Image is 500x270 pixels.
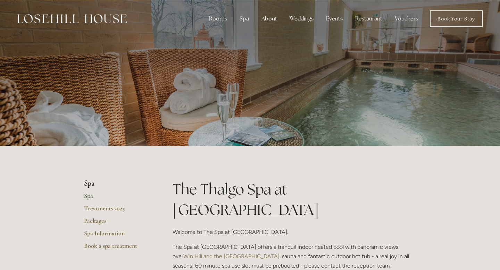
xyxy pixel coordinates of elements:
a: Vouchers [389,12,424,26]
div: Restaurant [350,12,388,26]
p: Welcome to The Spa at [GEOGRAPHIC_DATA]. [173,227,416,237]
a: Packages [84,217,150,229]
img: Losehill House [17,14,127,23]
a: Book Your Stay [430,10,483,27]
div: Weddings [284,12,319,26]
h1: The Thalgo Spa at [GEOGRAPHIC_DATA] [173,179,416,220]
a: Spa Information [84,229,150,242]
div: Spa [234,12,255,26]
div: Rooms [203,12,233,26]
a: Book a spa treatment [84,242,150,254]
div: Events [320,12,348,26]
a: Spa [84,192,150,204]
a: Treatments 2025 [84,204,150,217]
li: Spa [84,179,150,188]
div: About [256,12,283,26]
a: Win Hill and the [GEOGRAPHIC_DATA] [183,253,280,260]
